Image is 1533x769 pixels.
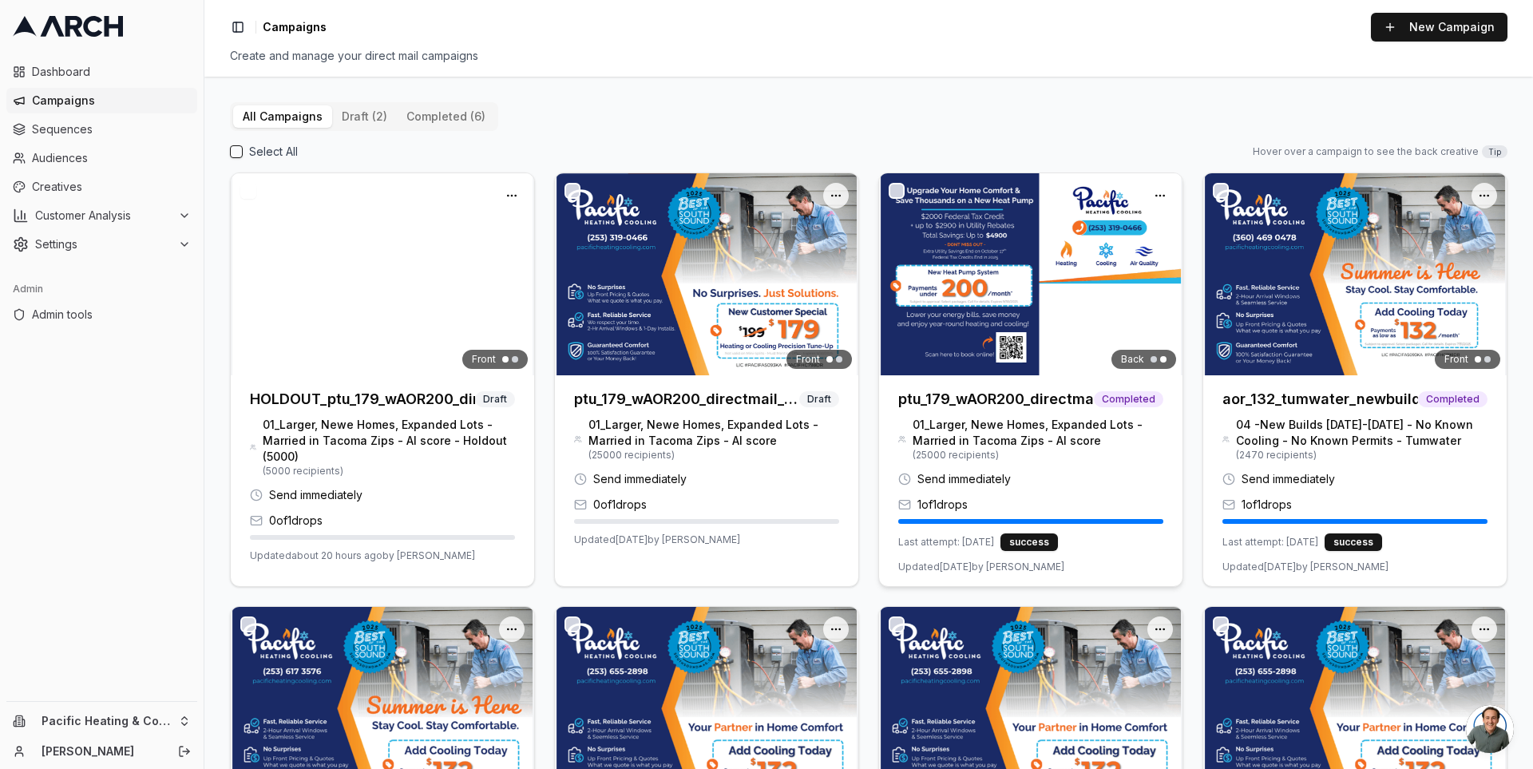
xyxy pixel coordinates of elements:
span: Send immediately [917,471,1011,487]
span: Pacific Heating & Cooling [42,714,172,728]
span: 0 of 1 drops [593,497,647,513]
a: Dashboard [6,59,197,85]
span: Send immediately [269,487,362,503]
span: Front [1444,353,1468,366]
span: Updated [DATE] by [PERSON_NAME] [1222,561,1388,573]
a: [PERSON_NAME] [42,743,160,759]
span: ( 5000 recipients) [263,465,515,478]
span: Front [796,353,820,366]
h3: aor_132_tumwater_newbuilds_noac_drop1 [1222,388,1418,410]
a: Campaigns [6,88,197,113]
span: Completed [1094,391,1163,407]
button: All Campaigns [233,105,332,128]
h3: HOLDOUT_ptu_179_wAOR200_directmail_tacoma_sept2025 [250,388,475,410]
span: Draft [799,391,839,407]
span: 1 of 1 drops [917,497,968,513]
span: 01_Larger, Newe Homes, Expanded Lots - Married in Tacoma Zips - AI score - Holdout (5000) [263,417,515,465]
div: Create and manage your direct mail campaigns [230,48,1507,64]
span: Dashboard [32,64,191,80]
span: Updated about 20 hours ago by [PERSON_NAME] [250,549,475,562]
span: ( 2470 recipients) [1236,449,1487,462]
span: Admin tools [32,307,191,323]
span: Creatives [32,179,191,195]
label: Select All [249,144,298,160]
button: Customer Analysis [6,203,197,228]
h3: ptu_179_wAOR200_directmail_tacoma_sept2025 (Copy) [574,388,799,410]
span: Draft [475,391,515,407]
span: Sequences [32,121,191,137]
span: 0 of 1 drops [269,513,323,529]
div: success [1000,533,1058,551]
span: Audiences [32,150,191,166]
img: Front creative for ptu_179_wAOR200_directmail_tacoma_sept2025 (Copy) [555,173,858,375]
a: Sequences [6,117,197,142]
button: New Campaign [1371,13,1507,42]
a: Creatives [6,174,197,200]
span: 01_Larger, Newe Homes, Expanded Lots - Married in Tacoma Zips - AI score [588,417,839,449]
span: 01_Larger, Newe Homes, Expanded Lots - Married in Tacoma Zips - AI score [913,417,1163,449]
span: Front [472,353,496,366]
span: Campaigns [32,93,191,109]
span: Send immediately [1242,471,1335,487]
img: Front creative for aor_132_tumwater_newbuilds_noac_drop1 [1203,173,1507,375]
span: ( 25000 recipients) [588,449,839,462]
button: Settings [6,232,197,257]
img: Front creative for HOLDOUT_ptu_179_wAOR200_directmail_tacoma_sept2025 [231,173,534,375]
span: Updated [DATE] by [PERSON_NAME] [898,561,1064,573]
button: Pacific Heating & Cooling [6,708,197,734]
span: 1 of 1 drops [1242,497,1292,513]
h3: ptu_179_wAOR200_directmail_tacoma_sept2025 [898,388,1094,410]
span: 04 -New Builds [DATE]-[DATE] - No Known Cooling - No Known Permits - Tumwater [1236,417,1487,449]
div: Open chat [1466,705,1514,753]
span: Updated [DATE] by [PERSON_NAME] [574,533,740,546]
span: Back [1121,353,1144,366]
div: Admin [6,276,197,302]
a: Audiences [6,145,197,171]
button: Log out [173,740,196,763]
span: Completed [1418,391,1487,407]
span: Send immediately [593,471,687,487]
a: Admin tools [6,302,197,327]
button: completed (6) [397,105,495,128]
nav: breadcrumb [263,19,327,35]
img: Back creative for ptu_179_wAOR200_directmail_tacoma_sept2025 [879,173,1182,375]
span: Customer Analysis [35,208,172,224]
span: Tip [1482,145,1507,158]
div: success [1325,533,1382,551]
span: Last attempt: [DATE] [898,536,994,549]
span: Hover over a campaign to see the back creative [1253,145,1479,158]
span: Settings [35,236,172,252]
span: ( 25000 recipients) [913,449,1163,462]
span: Campaigns [263,19,327,35]
button: draft (2) [332,105,397,128]
span: Last attempt: [DATE] [1222,536,1318,549]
